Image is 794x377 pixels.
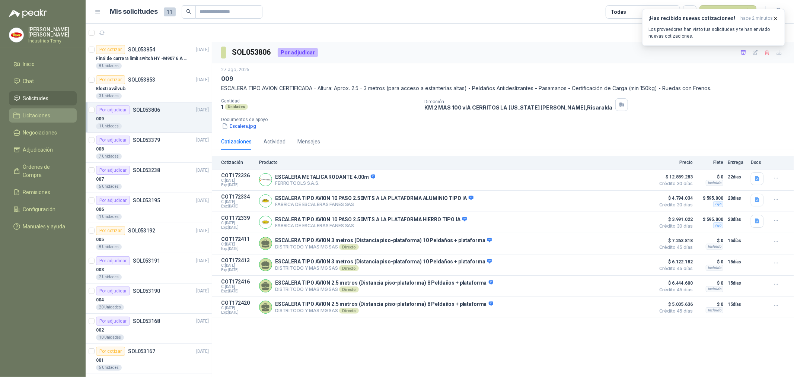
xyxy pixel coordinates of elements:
[86,314,212,344] a: Por adjudicarSOL053168[DATE] 00210 Unidades
[275,259,492,265] p: ESCALERA TIPO AVION 3 metros (Distancia piso-plataforma) 10 Peldaños + plataforma
[278,48,318,57] div: Por adjudicar
[9,219,77,234] a: Manuales y ayuda
[706,244,723,250] div: Incluido
[196,197,209,204] p: [DATE]
[133,319,160,324] p: SOL053168
[656,279,693,288] span: $ 6.444.600
[9,74,77,88] a: Chat
[697,215,723,224] p: $ 595.000
[86,253,212,283] a: Por adjudicarSOL053191[DATE] 0032 Unidades
[221,194,255,200] p: COT172334
[221,200,255,204] span: C: [DATE]
[133,198,160,203] p: SOL053195
[96,45,125,54] div: Por cotizar
[264,137,286,146] div: Actividad
[232,47,272,58] h3: SOL053806
[713,222,723,228] div: Fijo
[740,15,773,22] span: hace 2 minutos
[221,75,233,83] p: 009
[96,214,122,220] div: 1 Unidades
[221,104,223,110] p: 1
[96,184,122,190] div: 5 Unidades
[96,226,125,235] div: Por cotizar
[656,266,693,271] span: Crédito 45 días
[86,344,212,374] a: Por cotizarSOL053167[DATE] 0015 Unidades
[86,72,212,102] a: Por cotizarSOL053853[DATE] Electroválvula3 Unidades
[133,137,160,143] p: SOL053379
[699,5,756,19] button: Nueva solicitud
[221,221,255,225] span: C: [DATE]
[221,172,255,178] p: COT172326
[656,172,693,181] span: $ 12.889.283
[86,223,212,253] a: Por cotizarSOL053192[DATE] 0058 Unidades
[196,288,209,295] p: [DATE]
[96,347,125,356] div: Por cotizar
[96,166,130,175] div: Por adjudicar
[186,9,191,14] span: search
[697,236,723,245] p: $ 0
[96,55,189,62] p: Final de carrera limit switch HY -M907 6 A - 250 V a.c
[259,174,272,186] img: Company Logo
[706,286,723,292] div: Incluido
[697,257,723,266] p: $ 0
[96,365,122,371] div: 5 Unidades
[221,268,255,272] span: Exp: [DATE]
[23,222,66,231] span: Manuales y ayuda
[656,194,693,203] span: $ 4.794.034
[23,77,34,85] span: Chat
[697,279,723,288] p: $ 0
[221,98,418,104] p: Cantidad
[728,215,746,224] p: 20 días
[133,258,160,263] p: SOL053191
[275,244,492,250] p: DISTRITODO Y MAS MG SAS
[196,107,209,114] p: [DATE]
[221,242,255,247] span: C: [DATE]
[697,194,723,203] p: $ 595.000
[275,180,375,186] p: FERROTOOLS S.A.S.
[713,201,723,207] div: Fijo
[23,60,35,68] span: Inicio
[697,172,723,181] p: $ 0
[96,297,104,304] p: 004
[9,28,23,42] img: Company Logo
[28,27,77,37] p: [PERSON_NAME] [PERSON_NAME]
[697,160,723,165] p: Flete
[96,176,104,183] p: 007
[23,94,49,102] span: Solicitudes
[706,265,723,271] div: Incluido
[221,137,252,146] div: Cotizaciones
[96,357,104,364] p: 001
[96,196,130,205] div: Por adjudicar
[96,256,130,265] div: Por adjudicar
[133,168,160,173] p: SOL053238
[133,107,160,113] p: SOL053806
[96,327,104,334] p: 002
[96,136,130,145] div: Por adjudicar
[23,188,51,196] span: Remisiones
[221,84,785,92] p: ESCALERA TIPO AVION CERTIFICADA - Altura: Aprox. 2.5 - 3 metros (para acceso a estanterías altas)...
[656,203,693,207] span: Crédito 30 días
[9,108,77,123] a: Licitaciones
[196,348,209,355] p: [DATE]
[751,160,766,165] p: Docs
[656,236,693,245] span: $ 7.263.818
[96,335,124,340] div: 10 Unidades
[196,257,209,264] p: [DATE]
[221,285,255,289] span: C: [DATE]
[728,300,746,309] p: 15 días
[275,286,493,292] p: DISTRITODO Y MAS MG SAS
[196,76,209,83] p: [DATE]
[656,300,693,309] span: $ 5.005.636
[221,183,255,187] span: Exp: [DATE]
[128,47,155,52] p: SOL053854
[275,195,473,202] p: ESCALERA TIPO AVION 10 PASO 2.50MTS A LA PLATAFORMA ALUMINIO TIPO IA
[221,178,255,183] span: C: [DATE]
[23,146,53,154] span: Adjudicación
[196,318,209,325] p: [DATE]
[96,304,124,310] div: 20 Unidades
[221,300,255,306] p: COT172420
[339,244,359,250] div: Directo
[339,286,359,292] div: Directo
[275,301,493,308] p: ESCALERA TIPO AVION 2.5 metros (Distancia piso-plataforma) 8 Peldaños + plataforma
[133,288,160,294] p: SOL053190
